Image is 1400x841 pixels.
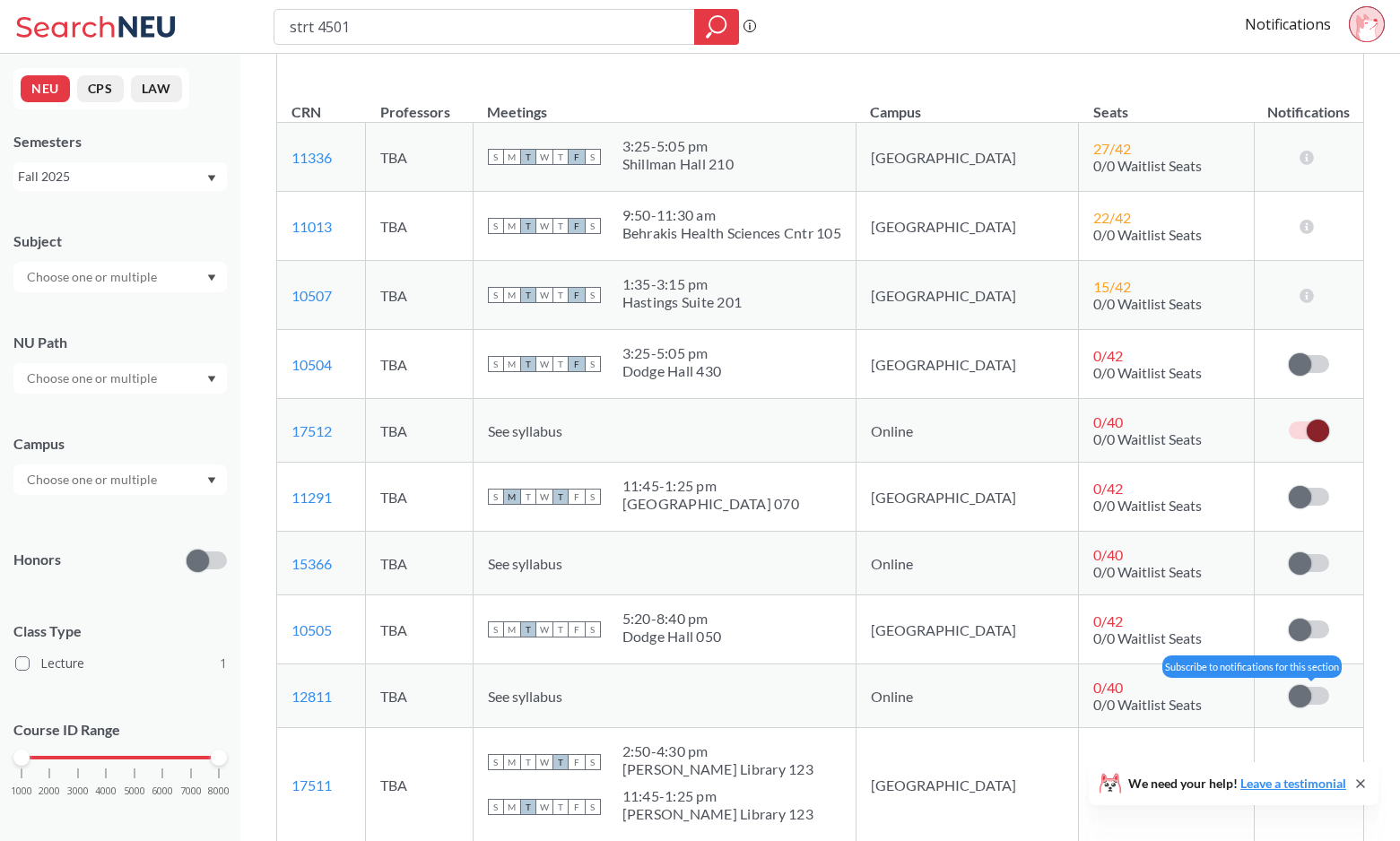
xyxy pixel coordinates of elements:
[291,218,332,235] a: 11013
[1093,413,1123,430] span: 0 / 40
[1093,679,1123,696] span: 0 / 40
[552,489,569,505] span: T
[152,786,173,796] span: 6000
[13,333,227,352] div: NU Path
[536,489,552,505] span: W
[207,274,216,282] svg: Dropdown arrow
[585,149,601,165] span: S
[504,754,520,770] span: M
[13,231,227,251] div: Subject
[366,595,474,664] td: TBA
[622,805,813,823] div: [PERSON_NAME] Library 123
[622,155,734,173] div: Shillman Hall 210
[67,786,89,796] span: 3000
[291,102,321,122] div: CRN
[585,356,601,372] span: S
[585,754,601,770] span: S
[622,362,722,380] div: Dodge Hall 430
[13,262,227,292] div: Dropdown arrow
[180,786,202,796] span: 7000
[207,175,216,182] svg: Dropdown arrow
[1093,226,1202,243] span: 0/0 Waitlist Seats
[856,123,1078,192] td: [GEOGRAPHIC_DATA]
[622,275,743,293] div: 1:35 - 3:15 pm
[585,287,601,303] span: S
[622,137,734,155] div: 3:25 - 5:05 pm
[694,9,739,45] div: magnifying glass
[39,786,60,796] span: 2000
[1093,347,1123,364] span: 0 / 42
[473,84,856,123] th: Meetings
[706,14,727,39] svg: magnifying glass
[1093,295,1202,312] span: 0/0 Waitlist Seats
[622,293,743,311] div: Hastings Suite 201
[520,287,536,303] span: T
[552,754,569,770] span: T
[520,218,536,234] span: T
[520,356,536,372] span: T
[1093,480,1123,497] span: 0 / 42
[131,75,182,102] button: LAW
[77,75,124,102] button: CPS
[13,720,227,741] p: Course ID Range
[585,218,601,234] span: S
[504,621,520,637] span: M
[552,149,569,165] span: T
[366,664,474,728] td: TBA
[622,477,799,495] div: 11:45 - 1:25 pm
[18,266,169,288] input: Choose one or multiple
[291,489,332,506] a: 11291
[13,434,227,454] div: Campus
[208,786,230,796] span: 8000
[856,532,1078,595] td: Online
[856,84,1078,123] th: Campus
[291,356,332,373] a: 10504
[291,776,332,793] a: 17511
[622,495,799,513] div: [GEOGRAPHIC_DATA] 070
[13,162,227,191] div: Fall 2025Dropdown arrow
[366,532,474,595] td: TBA
[207,376,216,383] svg: Dropdown arrow
[11,786,32,796] span: 1000
[622,787,813,805] div: 11:45 - 1:25 pm
[856,595,1078,664] td: [GEOGRAPHIC_DATA]
[856,463,1078,532] td: [GEOGRAPHIC_DATA]
[291,287,332,304] a: 10507
[366,123,474,192] td: TBA
[856,664,1078,728] td: Online
[536,287,552,303] span: W
[504,356,520,372] span: M
[1093,157,1202,174] span: 0/0 Waitlist Seats
[552,621,569,637] span: T
[1240,776,1346,791] a: Leave a testimonial
[488,218,504,234] span: S
[520,489,536,505] span: T
[585,621,601,637] span: S
[1093,364,1202,381] span: 0/0 Waitlist Seats
[488,489,504,505] span: S
[1093,140,1131,157] span: 27 / 42
[1093,563,1202,580] span: 0/0 Waitlist Seats
[622,742,813,760] div: 2:50 - 4:30 pm
[291,422,332,439] a: 17512
[1093,497,1202,514] span: 0/0 Waitlist Seats
[13,464,227,495] div: Dropdown arrow
[504,287,520,303] span: M
[21,75,70,102] button: NEU
[520,621,536,637] span: T
[13,132,227,152] div: Semesters
[1093,612,1123,629] span: 0 / 42
[488,555,562,572] span: See syllabus
[504,218,520,234] span: M
[488,287,504,303] span: S
[366,330,474,399] td: TBA
[504,489,520,505] span: M
[488,356,504,372] span: S
[856,330,1078,399] td: [GEOGRAPHIC_DATA]
[366,84,474,123] th: Professors
[569,799,585,815] span: F
[220,654,227,673] span: 1
[18,167,205,186] div: Fall 2025
[488,688,562,705] span: See syllabus
[95,786,117,796] span: 4000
